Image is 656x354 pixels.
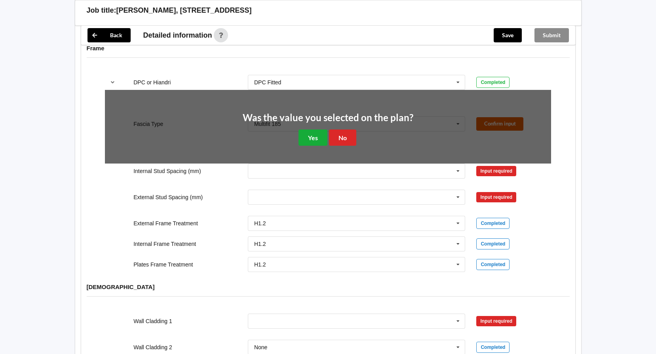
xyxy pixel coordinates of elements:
[133,241,196,247] label: Internal Frame Treatment
[494,28,522,42] button: Save
[133,220,198,226] label: External Frame Treatment
[476,77,510,88] div: Completed
[133,79,171,86] label: DPC or Hiandri
[329,129,356,146] button: No
[143,32,212,39] span: Detailed information
[476,166,516,176] div: Input required
[87,44,570,52] h4: Frame
[254,80,281,85] div: DPC Fitted
[476,238,510,249] div: Completed
[476,218,510,229] div: Completed
[243,112,413,124] h2: Was the value you selected on the plan?
[254,262,266,267] div: H1.2
[133,344,172,350] label: Wall Cladding 2
[299,129,327,146] button: Yes
[254,344,267,350] div: None
[476,192,516,202] div: Input required
[476,342,510,353] div: Completed
[87,283,570,291] h4: [DEMOGRAPHIC_DATA]
[254,221,266,226] div: H1.2
[105,75,120,89] button: reference-toggle
[133,168,201,174] label: Internal Stud Spacing (mm)
[476,259,510,270] div: Completed
[133,318,172,324] label: Wall Cladding 1
[87,6,116,15] h3: Job title:
[254,241,266,247] div: H1.2
[87,28,131,42] button: Back
[116,6,252,15] h3: [PERSON_NAME], [STREET_ADDRESS]
[133,194,203,200] label: External Stud Spacing (mm)
[476,316,516,326] div: Input required
[133,261,193,268] label: Plates Frame Treatment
